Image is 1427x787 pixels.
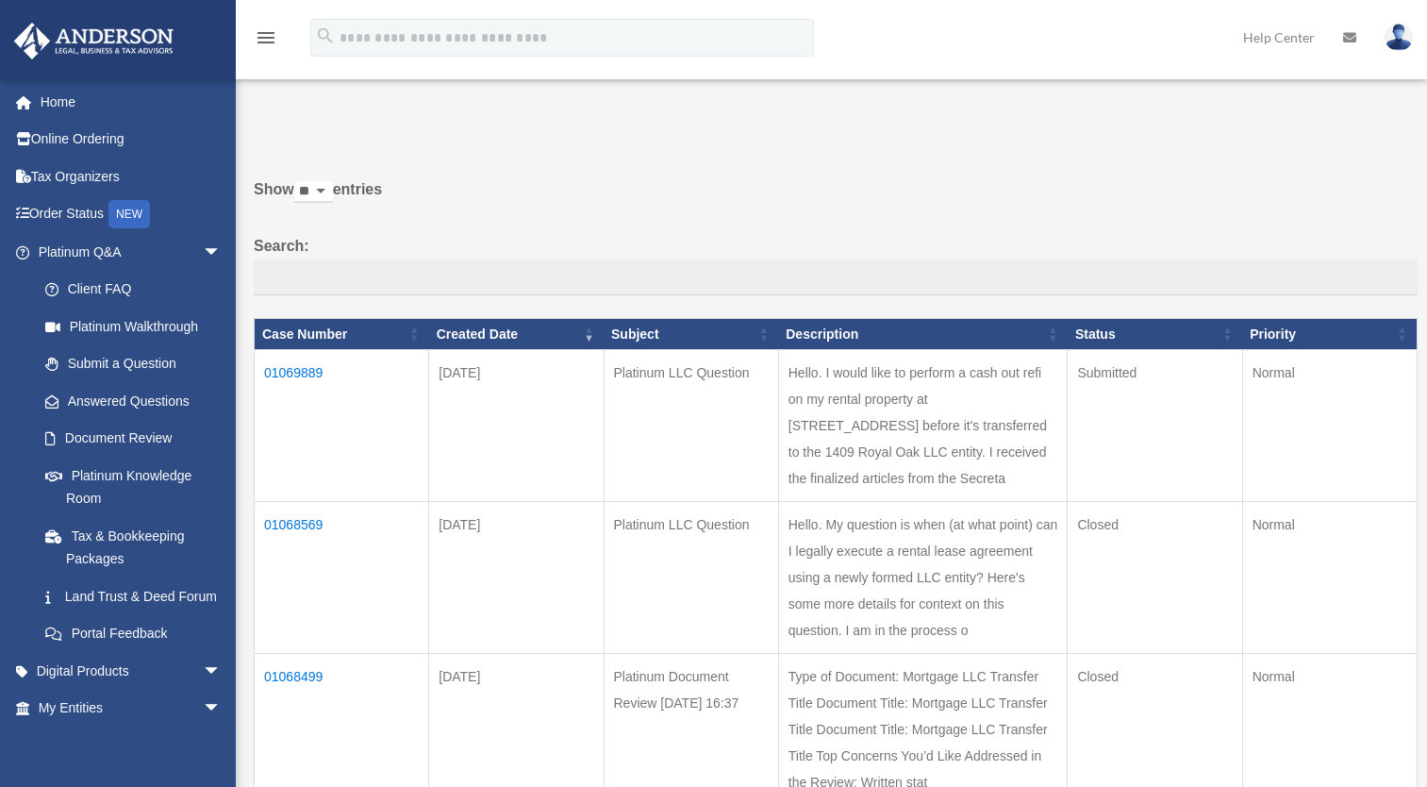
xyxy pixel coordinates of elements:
div: NEW [108,200,150,228]
td: Submitted [1068,350,1242,502]
td: Platinum LLC Question [604,350,778,502]
td: Normal [1242,350,1417,502]
th: Created Date: activate to sort column ascending [429,318,604,350]
a: Client FAQ [26,271,241,309]
i: search [315,25,336,46]
a: Document Review [26,420,241,458]
a: Platinum Knowledge Room [26,457,241,517]
a: Tax & Bookkeeping Packages [26,517,241,578]
th: Status: activate to sort column ascending [1068,318,1242,350]
th: Case Number: activate to sort column ascending [255,318,429,350]
span: arrow_drop_down [203,233,241,272]
a: Answered Questions [26,382,231,420]
td: Platinum LLC Question [604,502,778,654]
i: menu [255,26,277,49]
td: Hello. I would like to perform a cash out refi on my rental property at [STREET_ADDRESS] before i... [778,350,1068,502]
th: Subject: activate to sort column ascending [604,318,778,350]
img: Anderson Advisors Platinum Portal [8,23,179,59]
td: Normal [1242,502,1417,654]
a: Land Trust & Deed Forum [26,578,241,615]
a: Platinum Walkthrough [26,308,241,345]
label: Show entries [254,176,1418,222]
td: Closed [1068,502,1242,654]
a: Home [13,83,250,121]
input: Search: [254,260,1418,295]
img: User Pic [1385,24,1413,51]
a: Online Ordering [13,121,250,159]
td: 01068569 [255,502,429,654]
a: Tax Organizers [13,158,250,195]
a: My Entitiesarrow_drop_down [13,690,250,728]
a: Submit a Question [26,345,241,383]
td: 01069889 [255,350,429,502]
a: menu [255,33,277,49]
select: Showentries [294,181,333,203]
td: Hello. My question is when (at what point) can I legally execute a rental lease agreement using a... [778,502,1068,654]
th: Description: activate to sort column ascending [778,318,1068,350]
label: Search: [254,233,1418,295]
a: Platinum Q&Aarrow_drop_down [13,233,241,271]
th: Priority: activate to sort column ascending [1242,318,1417,350]
a: Portal Feedback [26,615,241,653]
span: arrow_drop_down [203,652,241,691]
a: Order StatusNEW [13,195,250,234]
a: Digital Productsarrow_drop_down [13,652,250,690]
td: [DATE] [429,502,604,654]
span: arrow_drop_down [203,690,241,728]
td: [DATE] [429,350,604,502]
